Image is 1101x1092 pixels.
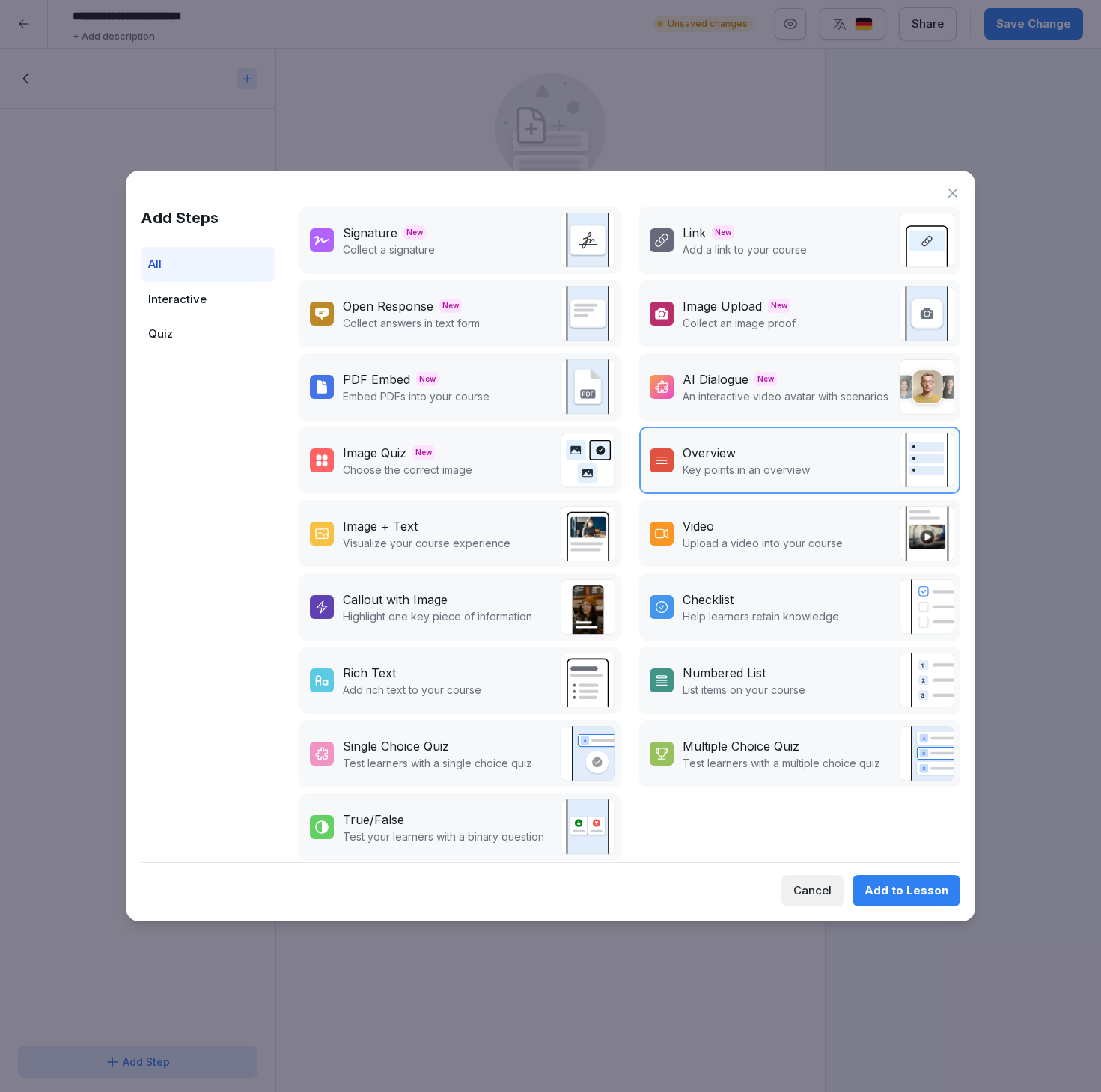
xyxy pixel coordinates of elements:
span: New [416,372,439,386]
div: Checklist [683,591,734,608]
img: list.svg [899,653,954,708]
div: Overview [683,444,736,462]
p: Upload a video into your course [683,535,843,551]
div: Link [683,224,706,242]
p: Help learners retain knowledge [683,608,839,624]
img: true_false.svg [560,799,615,855]
img: overview.svg [899,433,954,488]
button: Cancel [781,875,844,906]
div: Add to Lesson [864,882,948,899]
img: signature.svg [560,213,615,268]
div: All [141,247,275,282]
span: New [768,299,790,313]
span: New [412,445,435,460]
p: Add a link to your course [683,242,807,257]
img: text_response.svg [560,286,615,341]
p: Key points in an overview [683,462,810,478]
p: Choose the correct image [343,462,472,478]
p: An interactive video avatar with scenarios [683,388,888,404]
div: Video [683,517,714,535]
p: Test learners with a multiple choice quiz [683,755,880,771]
div: Open Response [343,297,433,315]
div: True/False [343,811,404,829]
div: Rich Text [343,664,396,682]
button: Add to Lesson [853,875,960,906]
p: List items on your course [683,682,805,698]
img: ai_dialogue.png [899,359,954,415]
div: Cancel [793,882,832,899]
div: Image + Text [343,517,418,535]
img: single_choice_quiz.svg [560,726,615,781]
p: Collect answers in text form [343,315,480,331]
span: New [403,225,426,240]
div: Interactive [141,282,275,317]
span: New [754,372,777,386]
div: AI Dialogue [683,370,748,388]
img: pdf_embed.svg [560,359,615,415]
p: Add rich text to your course [343,682,481,698]
span: New [712,225,734,240]
div: Image Quiz [343,444,406,462]
p: Highlight one key piece of information [343,608,532,624]
div: Numbered List [683,664,766,682]
p: Embed PDFs into your course [343,388,489,404]
img: checklist.svg [899,579,954,635]
img: link.svg [899,213,954,268]
h1: Add Steps [141,207,275,229]
p: Test your learners with a binary question [343,829,544,844]
img: callout.png [560,579,615,635]
img: image_quiz.svg [560,433,615,488]
img: quiz.svg [899,726,954,781]
div: Signature [343,224,397,242]
p: Collect a signature [343,242,435,257]
div: Single Choice Quiz [343,737,449,755]
div: Quiz [141,317,275,352]
div: PDF Embed [343,370,410,388]
p: Test learners with a single choice quiz [343,755,532,771]
div: Image Upload [683,297,762,315]
img: richtext.svg [560,653,615,708]
div: Multiple Choice Quiz [683,737,799,755]
img: image_upload.svg [899,286,954,341]
p: Visualize your course experience [343,535,510,551]
img: text_image.png [560,506,615,561]
img: video.png [899,506,954,561]
span: New [439,299,462,313]
p: Collect an image proof [683,315,796,331]
div: Callout with Image [343,591,448,608]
